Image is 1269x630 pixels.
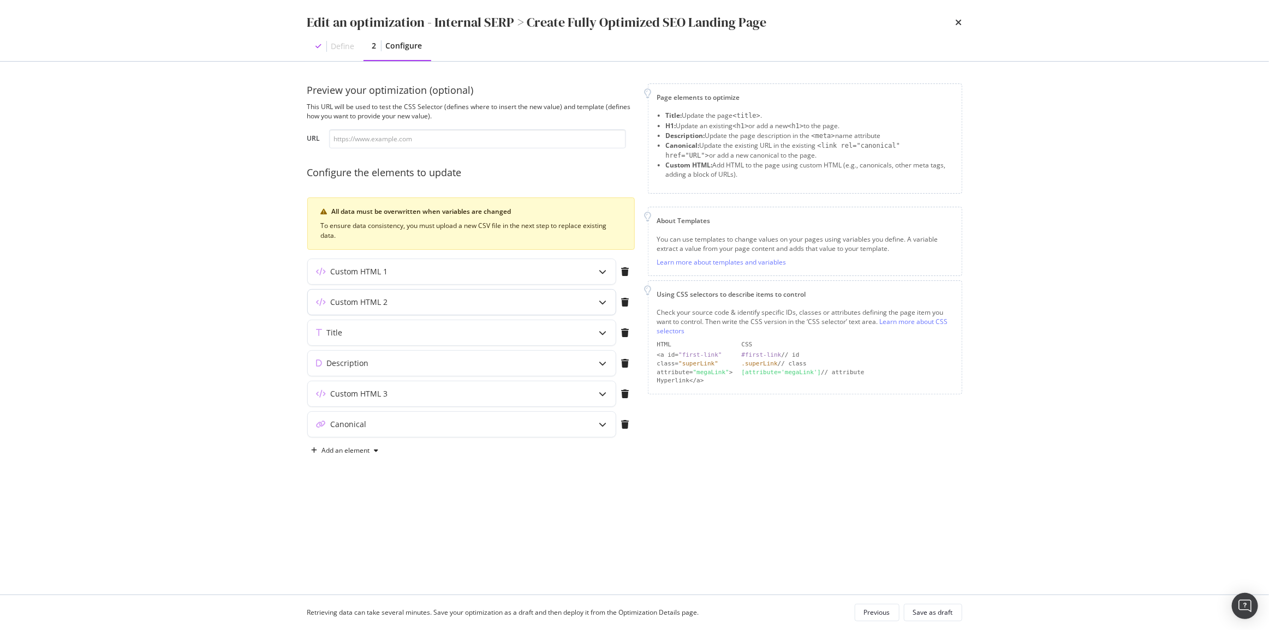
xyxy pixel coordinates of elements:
input: https://www.example.com [329,129,626,148]
div: #first-link [742,351,782,358]
div: Using CSS selectors to describe items to control [657,290,953,299]
div: "first-link" [678,351,722,358]
span: <meta> [812,132,835,140]
li: Update an existing or add a new to the page. [666,121,953,131]
div: warning banner [307,197,635,250]
div: Description [327,358,369,369]
span: <h1> [733,122,749,130]
button: Add an element [307,442,383,459]
div: Hyperlink</a> [657,376,733,385]
div: About Templates [657,216,953,225]
strong: H1: [666,121,676,130]
div: Preview your optimization (optional) [307,83,635,98]
div: Add an element [322,447,370,454]
div: Save as draft [913,608,953,617]
div: You can use templates to change values on your pages using variables you define. A variable extra... [657,235,953,253]
button: Previous [855,604,899,621]
div: <a id= [657,351,733,359]
div: Custom HTML 1 [331,266,388,277]
div: 2 [372,40,377,51]
div: CSS [742,340,953,349]
span: <h1> [788,122,803,130]
button: Save as draft [904,604,962,621]
div: Previous [864,608,890,617]
div: Configure the elements to update [307,166,635,180]
div: "megaLink" [693,369,729,376]
strong: Custom HTML: [666,160,713,170]
li: Update the page description in the name attribute [666,131,953,141]
span: <link rel="canonical" href="URL"> [666,142,901,159]
strong: Title: [666,111,682,120]
div: Page elements to optimize [657,93,953,102]
strong: Description: [666,131,705,140]
div: class= [657,359,733,368]
div: Check your source code & identify specific IDs, classes or attributes defining the page item you ... [657,308,953,335]
div: Configure [386,40,422,51]
li: Update the page . [666,111,953,121]
div: Open Intercom Messenger [1232,593,1258,619]
a: Learn more about CSS selectors [657,317,948,335]
strong: Canonical: [666,141,700,150]
div: "superLink" [678,360,718,367]
div: // id [742,351,953,359]
div: HTML [657,340,733,349]
div: This URL will be used to test the CSS Selector (defines where to insert the new value) and templa... [307,102,635,121]
div: // attribute [742,368,953,377]
div: Canonical [331,419,367,430]
div: times [956,13,962,32]
div: [attribute='megaLink'] [742,369,821,376]
div: attribute= > [657,368,733,377]
div: Retrieving data can take several minutes. Save your optimization as a draft and then deploy it fr... [307,608,699,617]
div: Custom HTML 2 [331,297,388,308]
div: Define [331,41,355,52]
div: .superLink [742,360,778,367]
div: Title [327,327,343,338]
div: Edit an optimization - Internal SERP > Create Fully Optimized SEO Landing Page [307,13,767,32]
div: All data must be overwritten when variables are changed [332,207,621,217]
span: <title> [733,112,761,119]
label: URL [307,134,320,146]
div: Custom HTML 3 [331,388,388,399]
li: Add HTML to the page using custom HTML (e.g., canonicals, other meta tags, adding a block of URLs). [666,160,953,179]
div: To ensure data consistency, you must upload a new CSV file in the next step to replace existing d... [321,221,621,241]
div: // class [742,359,953,368]
li: Update the existing URL in the existing or add a new canonical to the page. [666,141,953,160]
a: Learn more about templates and variables [657,257,787,267]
